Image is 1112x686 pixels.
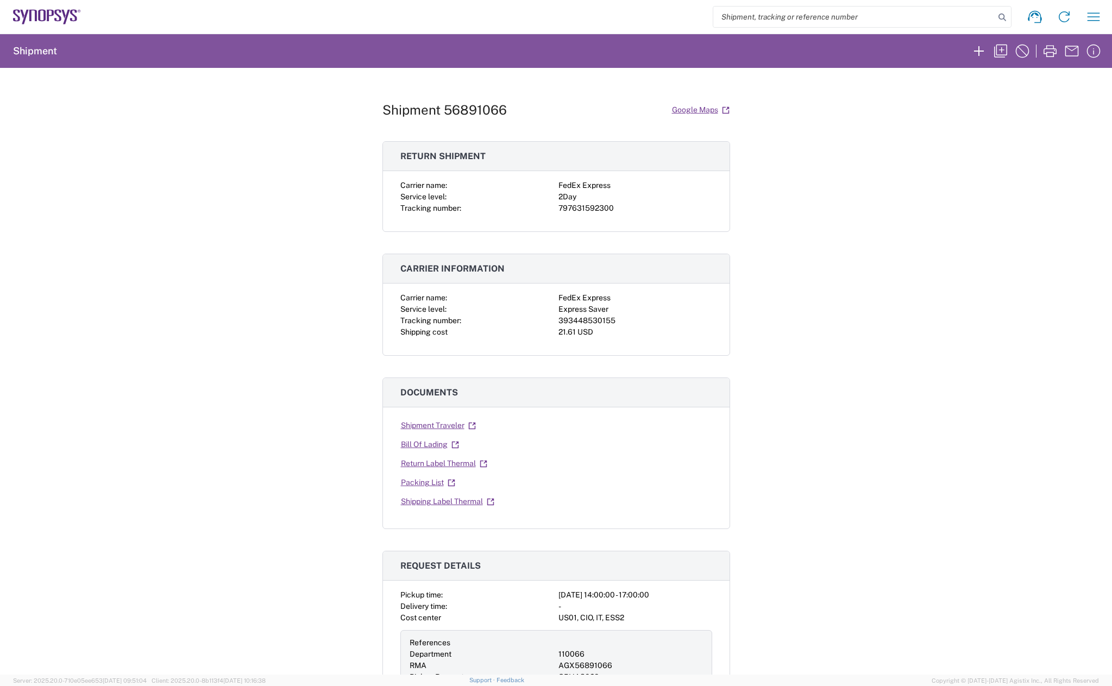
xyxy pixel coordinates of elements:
h1: Shipment 56891066 [382,102,507,118]
div: - [558,601,712,612]
span: Tracking number: [400,204,461,212]
a: Google Maps [671,100,730,119]
div: Department [410,649,554,660]
div: Pickup Request [410,671,554,683]
div: 393448530155 [558,315,712,326]
div: FedEx Express [558,180,712,191]
div: RMA [410,660,554,671]
a: Packing List [400,473,456,492]
span: Service level: [400,305,447,313]
a: Bill Of Lading [400,435,460,454]
span: Client: 2025.20.0-8b113f4 [152,677,266,684]
a: Feedback [497,677,524,683]
span: Tracking number: [400,316,461,325]
div: 2Day [558,191,712,203]
span: Carrier information [400,263,505,274]
a: Return Label Thermal [400,454,488,473]
span: Return shipment [400,151,486,161]
span: Pickup time: [400,590,443,599]
div: FedEx Express [558,292,712,304]
a: Shipping Label Thermal [400,492,495,511]
span: Carrier name: [400,293,447,302]
span: Documents [400,387,458,398]
div: 797631592300 [558,203,712,214]
a: Support [469,677,497,683]
span: Carrier name: [400,181,447,190]
div: Express Saver [558,304,712,315]
span: Service level: [400,192,447,201]
span: References [410,638,450,647]
span: Server: 2025.20.0-710e05ee653 [13,677,147,684]
span: [DATE] 09:51:04 [103,677,147,684]
span: [DATE] 10:16:38 [223,677,266,684]
span: Delivery time: [400,602,447,611]
span: Shipping cost [400,328,448,336]
span: Cost center [400,613,441,622]
div: [DATE] 14:00:00 - 17:00:00 [558,589,712,601]
span: Request details [400,561,481,571]
div: US01, CIO, IT, ESS2 [558,612,712,624]
input: Shipment, tracking or reference number [713,7,995,27]
h2: Shipment [13,45,57,58]
div: ORHA3029 [558,671,703,683]
div: AGX56891066 [558,660,703,671]
div: 21.61 USD [558,326,712,338]
span: Copyright © [DATE]-[DATE] Agistix Inc., All Rights Reserved [932,676,1099,685]
a: Shipment Traveler [400,416,476,435]
div: 110066 [558,649,703,660]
